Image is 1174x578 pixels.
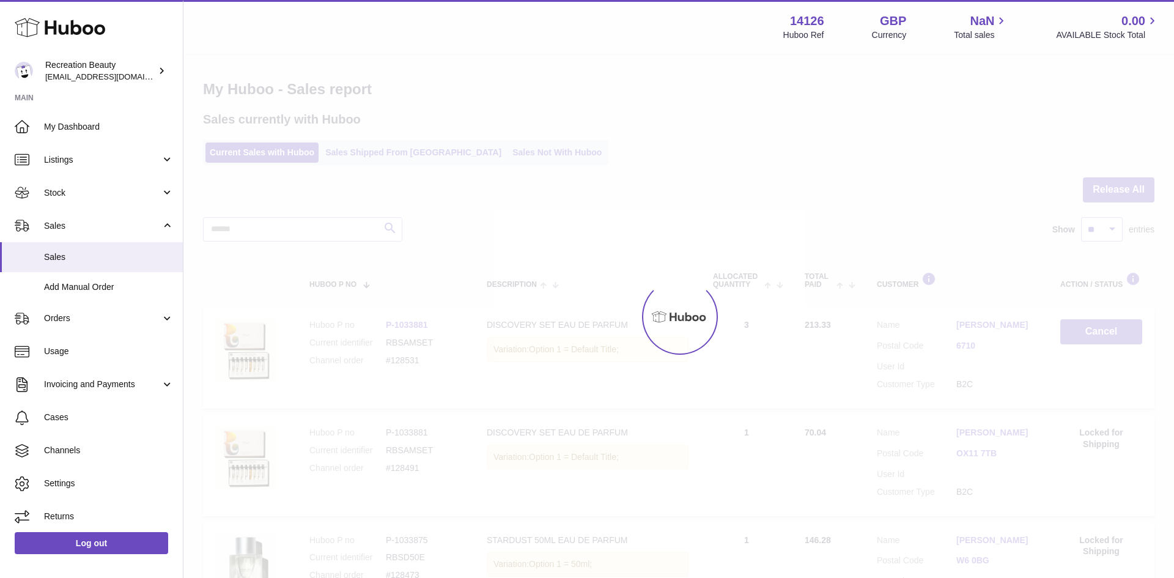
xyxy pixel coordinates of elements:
[1056,13,1159,41] a: 0.00 AVAILABLE Stock Total
[44,121,174,133] span: My Dashboard
[970,13,994,29] span: NaN
[44,220,161,232] span: Sales
[954,13,1008,41] a: NaN Total sales
[15,532,168,554] a: Log out
[954,29,1008,41] span: Total sales
[44,187,161,199] span: Stock
[45,59,155,83] div: Recreation Beauty
[44,251,174,263] span: Sales
[45,72,180,81] span: [EMAIL_ADDRESS][DOMAIN_NAME]
[44,412,174,423] span: Cases
[44,478,174,489] span: Settings
[44,346,174,357] span: Usage
[872,29,907,41] div: Currency
[44,511,174,522] span: Returns
[783,29,824,41] div: Huboo Ref
[15,62,33,80] img: internalAdmin-14126@internal.huboo.com
[1121,13,1145,29] span: 0.00
[44,281,174,293] span: Add Manual Order
[44,154,161,166] span: Listings
[880,13,906,29] strong: GBP
[44,313,161,324] span: Orders
[1056,29,1159,41] span: AVAILABLE Stock Total
[44,445,174,456] span: Channels
[790,13,824,29] strong: 14126
[44,379,161,390] span: Invoicing and Payments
